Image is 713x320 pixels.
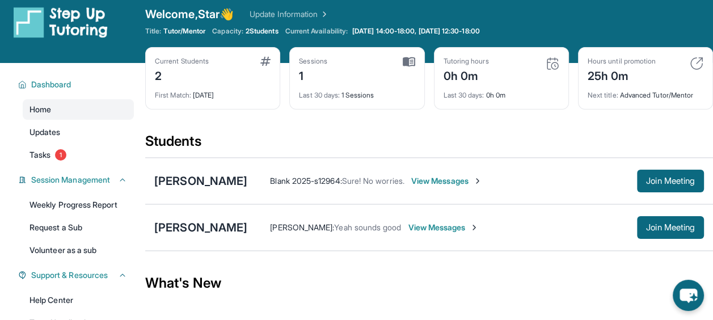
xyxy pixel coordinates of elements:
span: Sure! No worries. [342,176,404,186]
span: 1 [55,149,66,161]
span: [PERSON_NAME] : [270,222,334,232]
span: Title: [145,27,161,36]
div: Current Students [155,57,209,66]
span: Dashboard [31,79,71,90]
div: 2 [155,66,209,84]
div: Advanced Tutor/Mentor [588,84,703,100]
button: Session Management [27,174,127,186]
button: chat-button [673,280,704,311]
img: Chevron-Right [470,223,479,232]
span: [DATE] 14:00-18:00, [DATE] 12:30-18:00 [352,27,480,36]
span: Join Meeting [646,178,695,184]
div: [DATE] [155,84,271,100]
div: What's New [145,258,713,308]
div: [PERSON_NAME] [154,173,247,189]
a: Help Center [23,290,134,310]
span: Updates [29,127,61,138]
a: Update Information [250,9,329,20]
button: Join Meeting [637,216,704,239]
div: 25h 0m [588,66,656,84]
div: Students [145,132,713,157]
button: Support & Resources [27,270,127,281]
img: card [403,57,415,67]
div: Sessions [299,57,327,66]
span: View Messages [408,222,479,233]
div: Hours until promotion [588,57,656,66]
a: Updates [23,122,134,142]
span: Tutor/Mentor [163,27,205,36]
div: 1 [299,66,327,84]
span: Session Management [31,174,110,186]
img: card [260,57,271,66]
img: card [690,57,703,70]
img: card [546,57,559,70]
span: Blank 2025-s12964 : [270,176,341,186]
button: Join Meeting [637,170,704,192]
span: Join Meeting [646,224,695,231]
span: First Match : [155,91,191,99]
span: 2 Students [246,27,279,36]
span: Last 30 days : [299,91,340,99]
span: Welcome, Star 👋 [145,6,234,22]
a: Weekly Progress Report [23,195,134,215]
a: Request a Sub [23,217,134,238]
span: Next title : [588,91,618,99]
a: Volunteer as a sub [23,240,134,260]
span: Current Availability: [285,27,348,36]
span: Capacity: [212,27,243,36]
a: Tasks1 [23,145,134,165]
span: Yeah sounds good [334,222,401,232]
div: 0h 0m [444,84,559,100]
img: Chevron-Right [473,176,482,186]
div: 0h 0m [444,66,489,84]
span: Support & Resources [31,270,108,281]
span: View Messages [411,175,482,187]
div: [PERSON_NAME] [154,220,247,235]
img: logo [14,6,108,38]
span: Last 30 days : [444,91,484,99]
a: [DATE] 14:00-18:00, [DATE] 12:30-18:00 [350,27,482,36]
span: Home [29,104,51,115]
div: Tutoring hours [444,57,489,66]
div: 1 Sessions [299,84,415,100]
button: Dashboard [27,79,127,90]
img: Chevron Right [318,9,329,20]
span: Tasks [29,149,50,161]
a: Home [23,99,134,120]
